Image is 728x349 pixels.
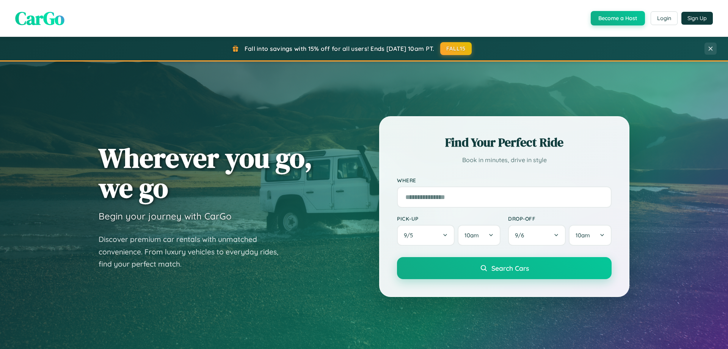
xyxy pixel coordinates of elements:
[576,232,590,239] span: 10am
[99,210,232,222] h3: Begin your journey with CarGo
[397,215,500,222] label: Pick-up
[404,232,417,239] span: 9 / 5
[515,232,528,239] span: 9 / 6
[491,264,529,272] span: Search Cars
[397,177,612,183] label: Where
[681,12,713,25] button: Sign Up
[99,143,312,203] h1: Wherever you go, we go
[651,11,678,25] button: Login
[440,42,472,55] button: FALL15
[397,257,612,279] button: Search Cars
[569,225,612,246] button: 10am
[15,6,64,31] span: CarGo
[397,134,612,151] h2: Find Your Perfect Ride
[458,225,500,246] button: 10am
[99,233,288,270] p: Discover premium car rentals with unmatched convenience. From luxury vehicles to everyday rides, ...
[397,155,612,166] p: Book in minutes, drive in style
[245,45,435,52] span: Fall into savings with 15% off for all users! Ends [DATE] 10am PT.
[397,225,455,246] button: 9/5
[508,225,566,246] button: 9/6
[591,11,645,25] button: Become a Host
[464,232,479,239] span: 10am
[508,215,612,222] label: Drop-off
